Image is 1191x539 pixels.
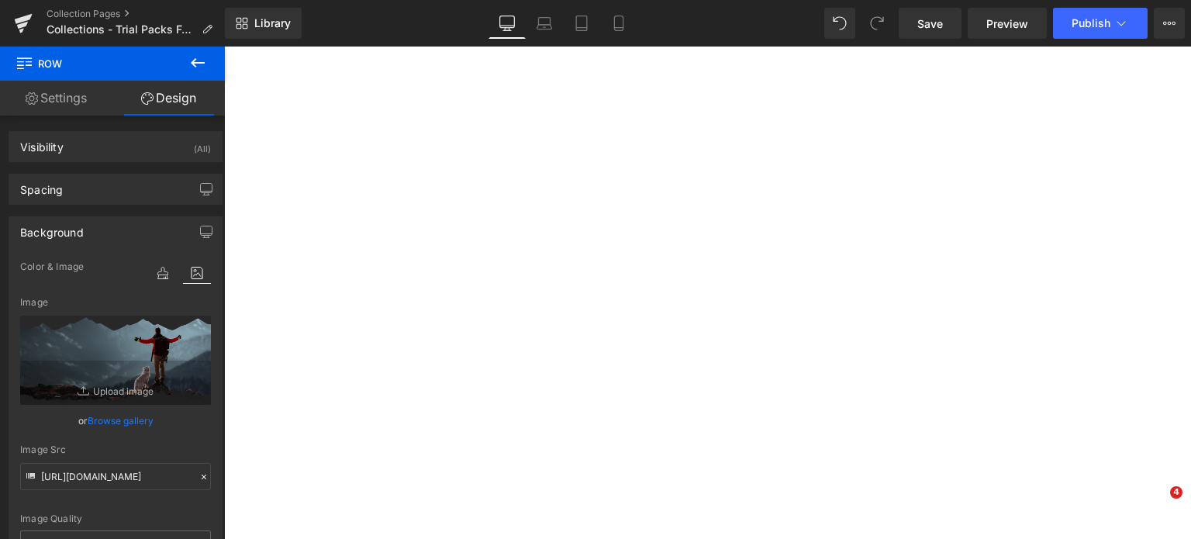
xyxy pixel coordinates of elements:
[1170,486,1182,499] span: 4
[112,81,225,116] a: Design
[1138,486,1175,523] iframe: Intercom live chat
[16,47,171,81] span: Row
[225,8,302,39] a: New Library
[1072,17,1110,29] span: Publish
[20,463,211,490] input: Link
[1154,8,1185,39] button: More
[20,297,211,308] div: Image
[488,8,526,39] a: Desktop
[20,261,84,272] span: Color & Image
[20,413,211,429] div: or
[194,132,211,157] div: (All)
[917,16,943,32] span: Save
[20,132,64,154] div: Visibility
[968,8,1047,39] a: Preview
[47,23,195,36] span: Collections - Trial Packs For Dogs
[20,174,63,196] div: Spacing
[254,16,291,30] span: Library
[47,8,225,20] a: Collection Pages
[526,8,563,39] a: Laptop
[986,16,1028,32] span: Preview
[20,217,84,239] div: Background
[20,513,211,524] div: Image Quality
[563,8,600,39] a: Tablet
[1053,8,1148,39] button: Publish
[824,8,855,39] button: Undo
[88,407,154,434] a: Browse gallery
[20,444,211,455] div: Image Src
[861,8,892,39] button: Redo
[600,8,637,39] a: Mobile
